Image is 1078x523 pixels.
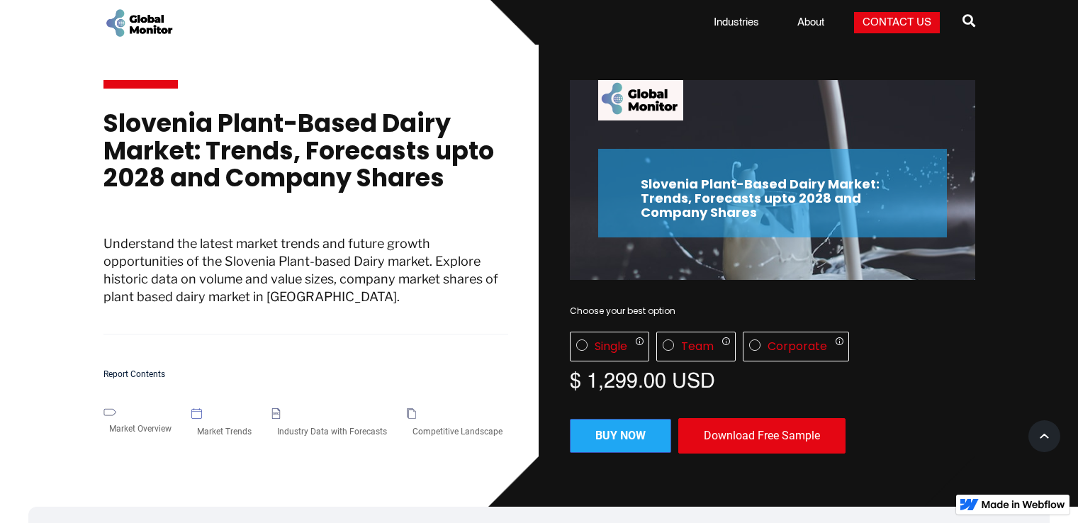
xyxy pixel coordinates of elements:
[962,11,975,30] span: 
[570,419,671,453] a: Buy now
[768,339,827,354] div: Corporate
[570,304,975,318] div: Choose your best option
[407,419,508,444] div: Competitive Landscape
[705,16,768,30] a: Industries
[103,370,509,379] h5: Report Contents
[982,500,1065,509] img: Made in Webflow
[103,416,177,442] div: Market Overview
[570,369,975,390] div: $ 1,299.00 USD
[103,7,174,39] a: home
[595,339,627,354] div: Single
[103,235,509,335] p: Understand the latest market trends and future growth opportunities of the Slovenia Plant-based D...
[681,339,714,354] div: Team
[962,9,975,37] a: 
[271,419,393,444] div: Industry Data with Forecasts
[854,12,940,33] a: Contact Us
[678,418,846,454] div: Download Free Sample
[103,110,509,206] h1: Slovenia Plant-Based Dairy Market: Trends, Forecasts upto 2028 and Company Shares
[789,16,833,30] a: About
[191,419,257,444] div: Market Trends
[641,177,904,219] h2: Slovenia Plant-Based Dairy Market: Trends, Forecasts upto 2028 and Company Shares
[570,332,975,361] div: License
